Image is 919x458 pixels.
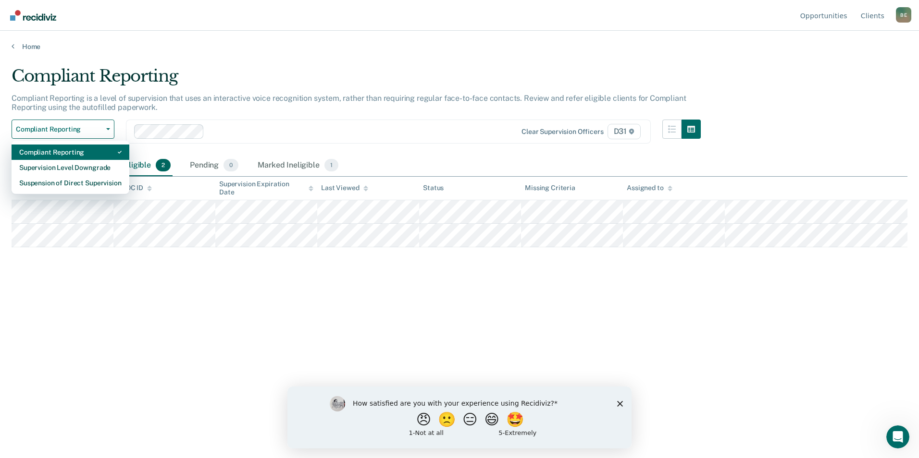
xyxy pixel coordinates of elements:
[525,184,575,192] div: Missing Criteria
[896,7,911,23] div: B E
[287,386,632,448] iframe: Survey by Kim from Recidiviz
[256,155,340,176] div: Marked Ineligible1
[95,155,173,176] div: Almost Eligible2
[12,120,114,139] button: Compliant Reporting
[608,124,641,139] span: D31
[321,184,368,192] div: Last Viewed
[188,155,240,176] div: Pending0
[10,10,56,21] img: Recidiviz
[12,66,701,94] div: Compliant Reporting
[19,145,122,160] div: Compliant Reporting
[627,184,672,192] div: Assigned to
[324,159,338,171] span: 1
[156,159,171,171] span: 2
[117,184,152,192] div: TDOC ID
[12,141,129,194] div: Dropdown Menu
[522,128,603,136] div: Clear supervision officers
[886,425,909,448] iframe: Intercom live chat
[19,160,122,175] div: Supervision Level Downgrade
[16,125,102,133] span: Compliant Reporting
[19,175,122,191] div: Suspension of Direct Supervision
[224,159,238,171] span: 0
[423,184,444,192] div: Status
[12,42,907,51] a: Home
[896,7,911,23] button: Profile dropdown button
[12,94,686,112] p: Compliant Reporting is a level of supervision that uses an interactive voice recognition system, ...
[219,180,313,196] div: Supervision Expiration Date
